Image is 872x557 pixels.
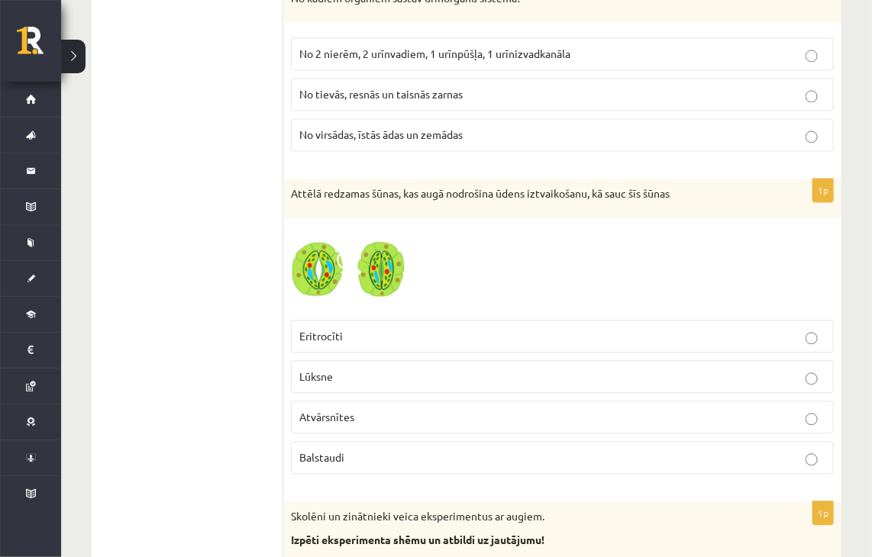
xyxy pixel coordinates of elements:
p: 1p [812,178,834,202]
span: Atvārsnītes [299,410,354,423]
span: No virsādas, īstās ādas un zemādas [299,127,463,141]
input: Eritrocīti [806,332,818,344]
span: No tievās, resnās un taisnās zarnas [299,87,463,101]
span: Lūksne [299,369,333,383]
p: Skolēni un zinātnieki veica eksperimentus ar augiem. [291,509,757,524]
input: Balstaudi [806,453,818,465]
strong: Izpēti eksperimenta shēmu un atbildi uz jautājumu! [291,533,544,546]
input: No 2 nierēm, 2 urīnvadiem, 1 urīnpūšļa, 1 urīnizvadkanāla [806,50,818,62]
input: Lūksne [806,372,818,385]
span: No 2 nierēm, 2 urīnvadiem, 1 urīnpūšļa, 1 urīnizvadkanāla [299,47,570,60]
input: Atvārsnītes [806,413,818,425]
p: Attēlā redzamas šūnas, kas augā nodrošina ūdens iztvaikošanu, kā sauc šīs šūnas [291,186,757,201]
span: Balstaudi [299,450,344,464]
input: No virsādas, īstās ādas un zemādas [806,130,818,143]
a: Rīgas 1. Tālmācības vidusskola [17,27,61,65]
p: 1p [812,501,834,525]
span: Eritrocīti [299,329,343,343]
input: No tievās, resnās un taisnās zarnas [806,90,818,102]
img: 1.png [291,226,405,312]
